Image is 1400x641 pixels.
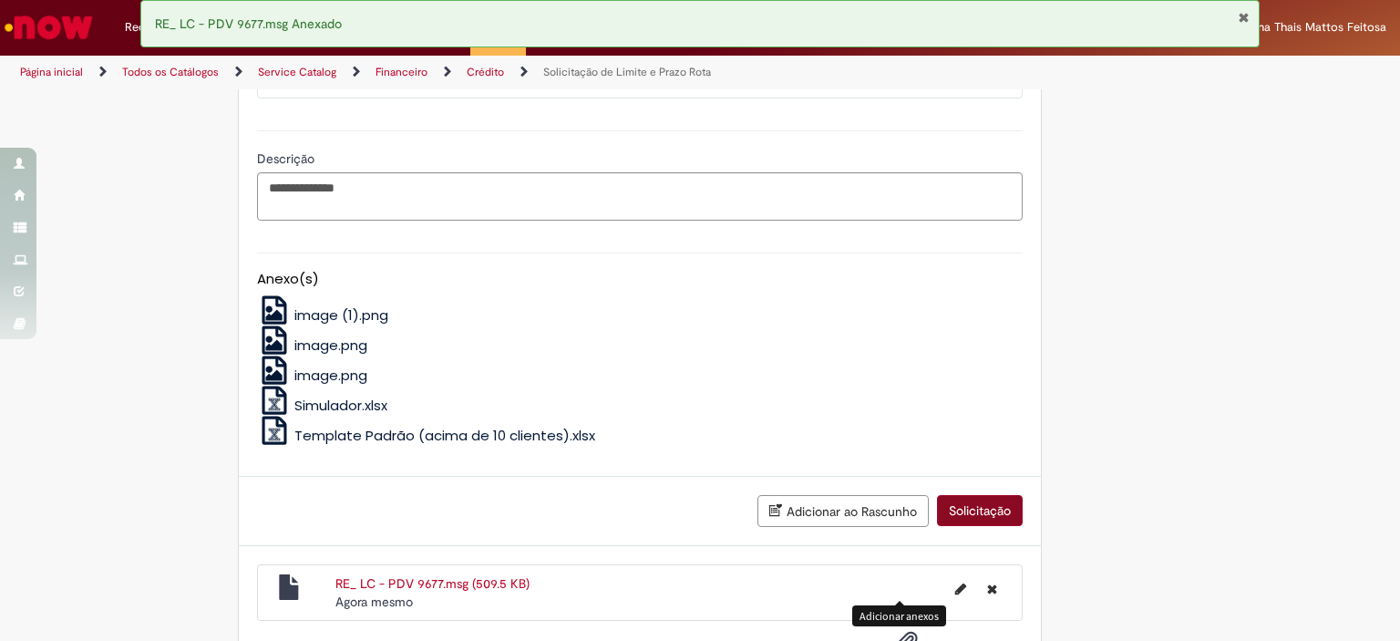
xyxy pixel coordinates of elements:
[335,594,413,610] span: Agora mesmo
[257,336,368,355] a: image.png
[335,575,530,592] a: RE_ LC - PDV 9677.msg (509.5 KB)
[1238,10,1250,25] button: Fechar Notificação
[257,366,368,385] a: image.png
[14,56,920,89] ul: Trilhas de página
[944,574,977,604] button: Editar nome de arquivo RE_ LC - PDV 9677.msg
[257,172,1023,222] textarea: Descrição
[376,65,427,79] a: Financeiro
[757,495,929,527] button: Adicionar ao Rascunho
[976,574,1008,604] button: Excluir RE_ LC - PDV 9677.msg
[257,426,596,445] a: Template Padrão (acima de 10 clientes).xlsx
[937,495,1023,526] button: Solicitação
[1240,19,1386,35] span: Bruna Thais Mattos Feitosa
[294,396,387,415] span: Simulador.xlsx
[543,65,711,79] a: Solicitação de Limite e Prazo Rota
[20,65,83,79] a: Página inicial
[467,65,504,79] a: Crédito
[258,65,336,79] a: Service Catalog
[257,305,389,325] a: image (1).png
[257,150,318,167] span: Descrição
[2,9,96,46] img: ServiceNow
[122,65,219,79] a: Todos os Catálogos
[335,594,413,610] time: 30/09/2025 14:42:42
[294,305,388,325] span: image (1).png
[294,426,595,445] span: Template Padrão (acima de 10 clientes).xlsx
[125,18,189,36] span: Requisições
[257,396,388,415] a: Simulador.xlsx
[294,366,367,385] span: image.png
[852,605,946,626] div: Adicionar anexos
[294,336,367,355] span: image.png
[257,272,1023,287] h5: Anexo(s)
[155,16,342,32] span: RE_ LC - PDV 9677.msg Anexado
